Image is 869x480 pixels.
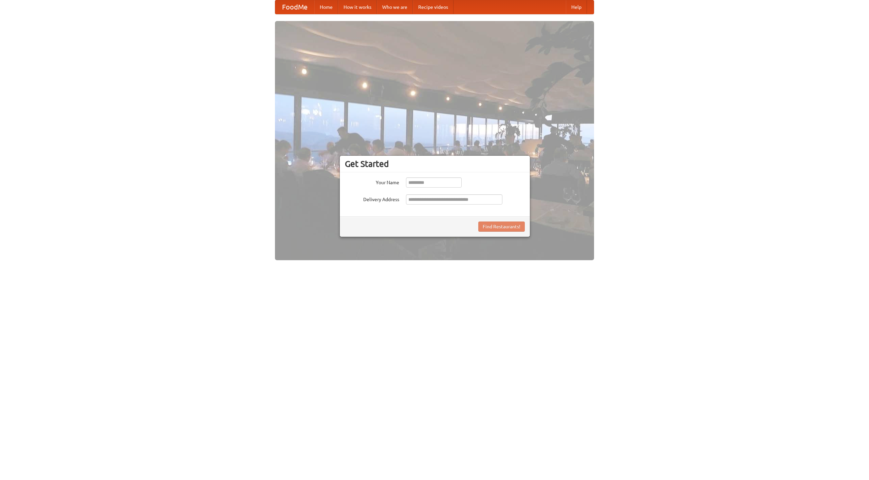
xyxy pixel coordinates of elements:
h3: Get Started [345,159,525,169]
a: Who we are [377,0,413,14]
a: Help [566,0,587,14]
a: How it works [338,0,377,14]
a: Home [314,0,338,14]
label: Your Name [345,177,399,186]
button: Find Restaurants! [478,222,525,232]
label: Delivery Address [345,194,399,203]
a: FoodMe [275,0,314,14]
a: Recipe videos [413,0,454,14]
